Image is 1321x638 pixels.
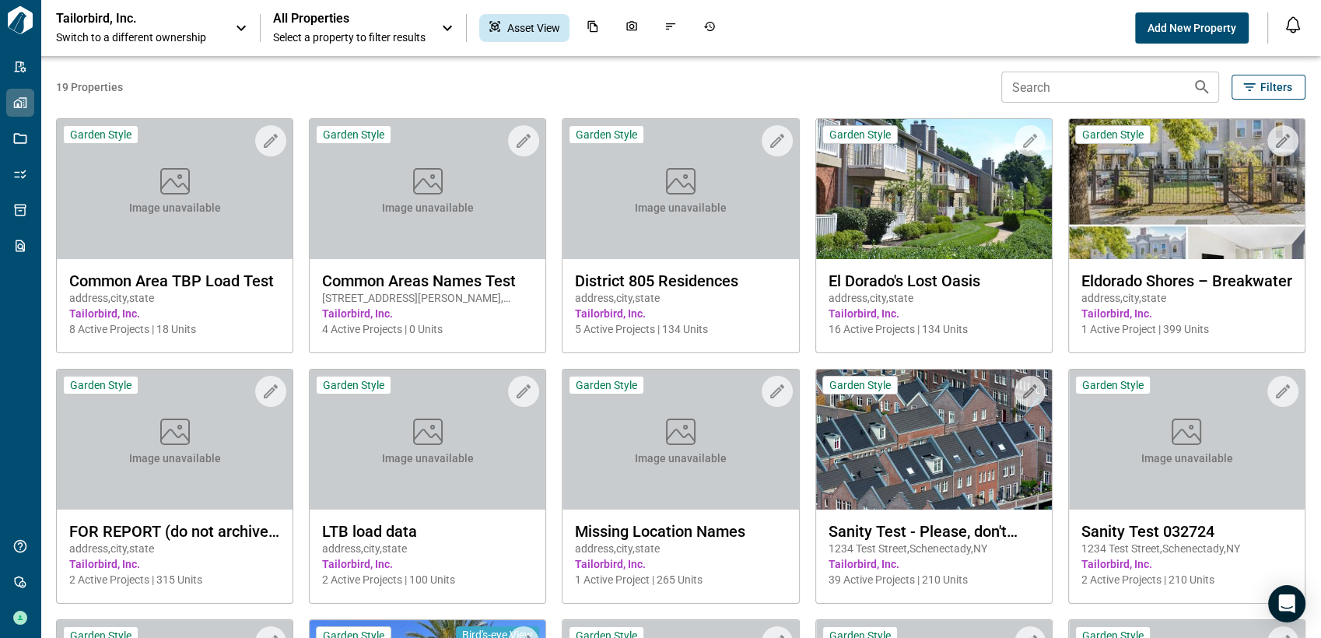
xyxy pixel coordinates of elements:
[322,290,533,306] span: [STREET_ADDRESS][PERSON_NAME] , [GEOGRAPHIC_DATA] , NJ
[576,378,637,392] span: Garden Style
[1232,75,1305,100] button: Filters
[829,128,891,142] span: Garden Style
[575,541,786,556] span: address , city , state
[1081,290,1292,306] span: address , city , state
[70,378,131,392] span: Garden Style
[69,272,280,290] span: Common Area TBP Load Test
[323,378,384,392] span: Garden Style
[56,11,196,26] p: Tailorbird, Inc.
[322,556,533,572] span: Tailorbird, Inc.
[322,541,533,556] span: address , city , state
[69,290,280,306] span: address , city , state
[1081,522,1292,541] span: Sanity Test 032724
[129,200,221,216] span: Image unavailable
[1081,572,1292,587] span: 2 Active Projects | 210 Units
[1081,556,1292,572] span: Tailorbird, Inc.
[322,522,533,541] span: LTB load data
[129,450,221,466] span: Image unavailable
[69,321,280,337] span: 8 Active Projects | 18 Units
[1082,128,1144,142] span: Garden Style
[70,128,131,142] span: Garden Style
[382,450,474,466] span: Image unavailable
[69,306,280,321] span: Tailorbird, Inc.
[816,370,1052,510] img: property-asset
[273,30,426,45] span: Select a property to filter results
[56,79,995,95] span: 19 Properties
[829,378,891,392] span: Garden Style
[322,572,533,587] span: 2 Active Projects | 100 Units
[1148,20,1236,36] span: Add New Property
[322,272,533,290] span: Common Areas Names Test
[694,14,725,42] div: Job History
[575,522,786,541] span: Missing Location Names
[575,272,786,290] span: District 805 Residences
[1186,72,1218,103] button: Search properties
[575,321,786,337] span: 5 Active Projects | 134 Units
[829,541,1039,556] span: 1234 Test Street , Schenectady , NY
[1281,12,1305,37] button: Open notification feed
[479,14,569,42] div: Asset View
[575,572,786,587] span: 1 Active Project | 265 Units
[829,306,1039,321] span: Tailorbird, Inc.
[829,272,1039,290] span: El Dorado's Lost Oasis
[1069,119,1305,259] img: property-asset
[1268,585,1305,622] div: Open Intercom Messenger
[1081,321,1292,337] span: 1 Active Project | 399 Units
[829,572,1039,587] span: 39 Active Projects | 210 Units
[69,572,280,587] span: 2 Active Projects | 315 Units
[576,128,637,142] span: Garden Style
[829,321,1039,337] span: 16 Active Projects | 134 Units
[382,200,474,216] span: Image unavailable
[69,556,280,572] span: Tailorbird, Inc.
[635,200,727,216] span: Image unavailable
[575,306,786,321] span: Tailorbird, Inc.
[616,14,647,42] div: Photos
[1260,79,1292,95] span: Filters
[56,30,219,45] span: Switch to a different ownership
[1135,12,1249,44] button: Add New Property
[69,522,280,541] span: FOR REPORT (do not archive yet)
[635,450,727,466] span: Image unavailable
[577,14,608,42] div: Documents
[655,14,686,42] div: Issues & Info
[323,128,384,142] span: Garden Style
[575,290,786,306] span: address , city , state
[69,541,280,556] span: address , city , state
[507,20,560,36] span: Asset View
[322,306,533,321] span: Tailorbird, Inc.
[322,321,533,337] span: 4 Active Projects | 0 Units
[1141,450,1232,466] span: Image unavailable
[829,556,1039,572] span: Tailorbird, Inc.
[575,556,786,572] span: Tailorbird, Inc.
[829,290,1039,306] span: address , city , state
[1081,272,1292,290] span: Eldorado Shores – Breakwater
[1082,378,1144,392] span: Garden Style
[1081,541,1292,556] span: 1234 Test Street , Schenectady , NY
[273,11,426,26] span: All Properties
[829,522,1039,541] span: Sanity Test - Please, don't touch
[1081,306,1292,321] span: Tailorbird, Inc.
[816,119,1052,259] img: property-asset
